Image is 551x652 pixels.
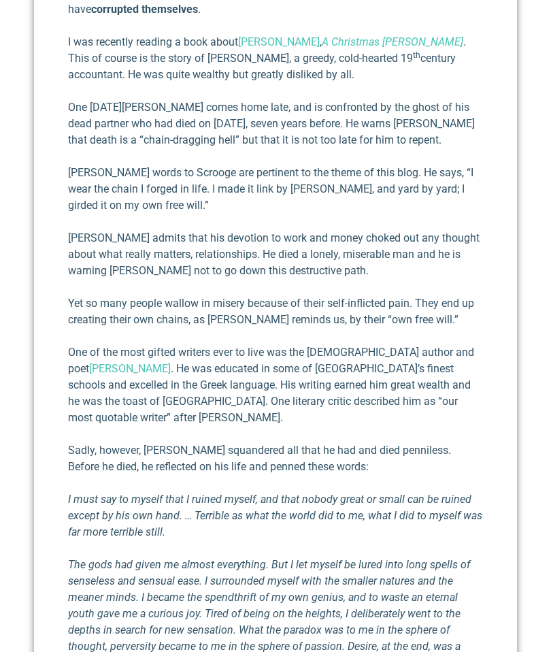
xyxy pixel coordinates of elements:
[141,3,198,16] strong: themselves
[89,362,171,375] a: [PERSON_NAME]
[68,442,483,475] p: Sadly, however, [PERSON_NAME] squandered all that he had and died penniless. Before he died, he r...
[68,344,483,426] p: One of the most gifted writers ever to live was the [DEMOGRAPHIC_DATA] author and poet . He was e...
[68,295,483,328] p: Yet so many people wallow in misery because of their self-inflicted pain. They end up creating th...
[413,50,420,60] sup: th
[68,230,483,279] p: [PERSON_NAME] admits that his devotion to work and money choked out any thought about what really...
[68,34,483,83] p: I was recently reading a book about , . This of course is the story of [PERSON_NAME], a greedy, c...
[68,165,483,214] p: [PERSON_NAME] words to Scrooge are pertinent to the theme of this blog. He says, “I wear the chai...
[91,3,139,16] strong: corrupted
[68,99,483,148] p: One [DATE][PERSON_NAME] comes home late, and is confronted by the ghost of his dead partner who h...
[68,493,482,538] em: I must say to myself that I ruined myself, and that nobody great or small can be ruined except by...
[238,35,320,48] a: [PERSON_NAME]
[322,35,463,48] a: A Christmas [PERSON_NAME]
